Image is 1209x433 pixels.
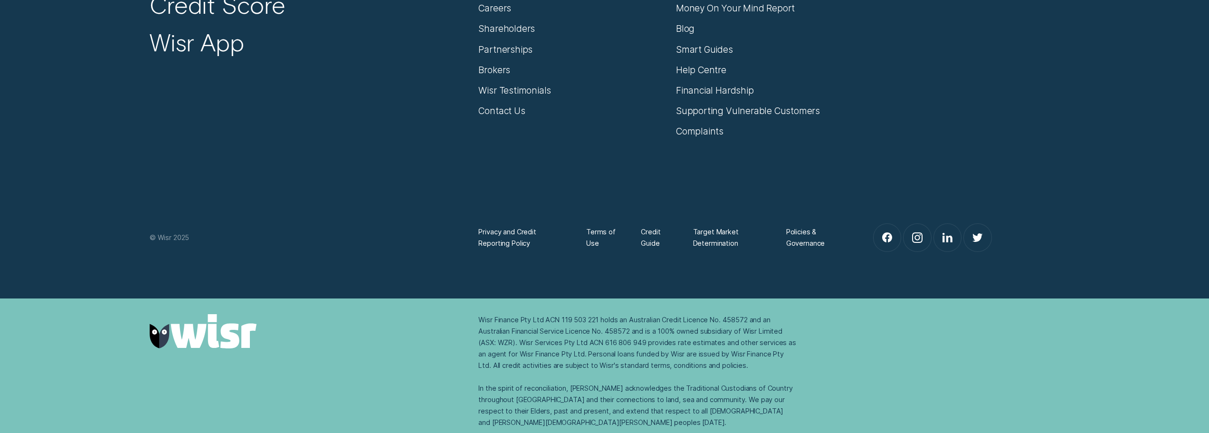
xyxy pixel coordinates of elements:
div: © Wisr 2025 [144,232,473,243]
a: Facebook [874,224,901,251]
a: Policies & Governance [786,226,842,249]
a: Shareholders [478,23,535,34]
a: Target Market Determination [693,226,766,249]
div: Wisr Finance Pty Ltd ACN 119 503 221 holds an Australian Credit Licence No. 458572 and an Austral... [478,314,796,428]
a: Brokers [478,64,510,76]
a: Contact Us [478,105,525,116]
a: Help Centre [676,64,726,76]
a: Wisr App [150,27,244,57]
a: Careers [478,2,511,14]
a: LinkedIn [934,224,961,251]
a: Credit Guide [641,226,672,249]
a: Terms of Use [586,226,620,249]
a: Supporting Vulnerable Customers [676,105,820,116]
a: Money On Your Mind Report [676,2,795,14]
a: Partnerships [478,44,533,55]
img: Wisr [150,314,257,348]
a: Blog [676,23,695,34]
a: Privacy and Credit Reporting Policy [478,226,565,249]
a: Complaints [676,125,723,137]
a: Instagram [904,224,931,251]
a: Smart Guides [676,44,733,55]
a: Twitter [964,224,991,251]
a: Wisr Testimonials [478,85,551,96]
a: Financial Hardship [676,85,754,96]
